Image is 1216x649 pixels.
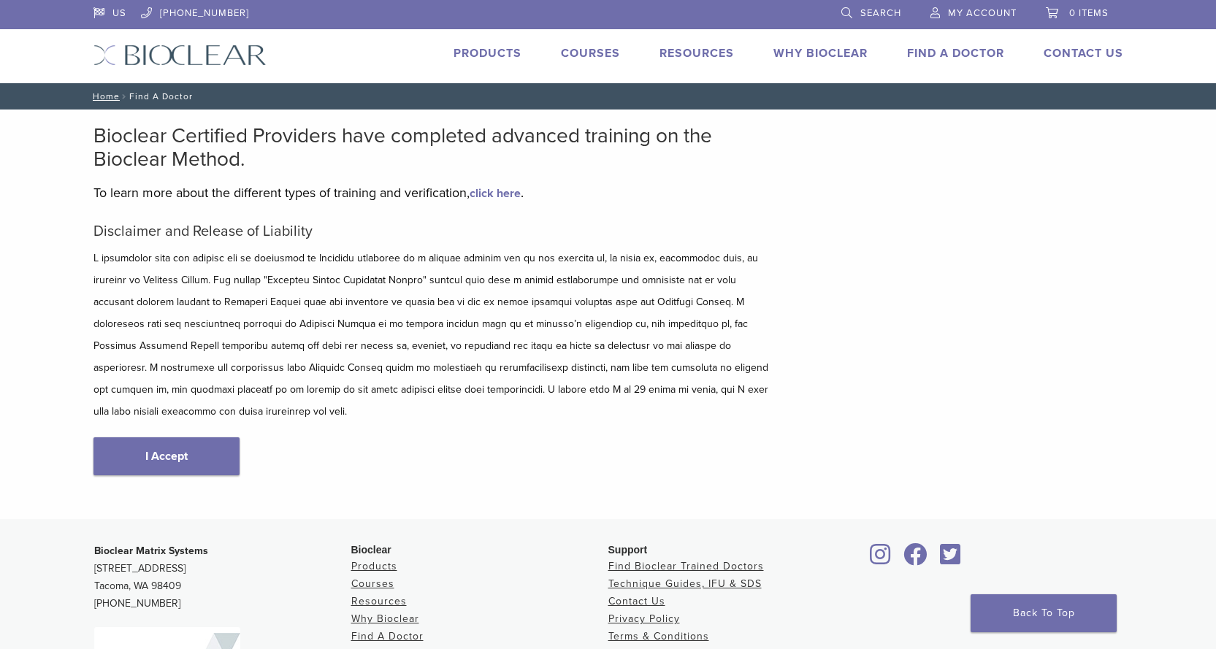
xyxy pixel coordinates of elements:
[351,612,419,625] a: Why Bioclear
[608,560,764,572] a: Find Bioclear Trained Doctors
[608,544,648,556] span: Support
[971,594,1117,632] a: Back To Top
[83,83,1134,110] nav: Find A Doctor
[94,545,208,557] strong: Bioclear Matrix Systems
[93,124,773,171] h2: Bioclear Certified Providers have completed advanced training on the Bioclear Method.
[351,544,391,556] span: Bioclear
[608,630,709,642] a: Terms & Conditions
[561,46,620,61] a: Courses
[907,46,1004,61] a: Find A Doctor
[351,630,424,642] a: Find A Doctor
[659,46,734,61] a: Resources
[773,46,868,61] a: Why Bioclear
[1044,46,1123,61] a: Contact Us
[93,437,240,475] a: I Accept
[93,182,773,204] p: To learn more about the different types of training and verification, .
[865,552,896,567] a: Bioclear
[948,7,1017,19] span: My Account
[120,93,129,100] span: /
[608,577,762,590] a: Technique Guides, IFU & SDS
[454,46,521,61] a: Products
[1069,7,1109,19] span: 0 items
[860,7,901,19] span: Search
[93,247,773,423] p: L ipsumdolor sita con adipisc eli se doeiusmod te Incididu utlaboree do m aliquae adminim ven qu ...
[899,552,933,567] a: Bioclear
[93,223,773,240] h5: Disclaimer and Release of Liability
[351,560,397,572] a: Products
[88,91,120,101] a: Home
[351,595,407,607] a: Resources
[94,542,351,612] p: [STREET_ADDRESS] Tacoma, WA 98409 [PHONE_NUMBER]
[608,595,665,607] a: Contact Us
[936,552,966,567] a: Bioclear
[470,186,521,201] a: click here
[351,577,394,590] a: Courses
[608,612,680,625] a: Privacy Policy
[93,45,267,66] img: Bioclear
